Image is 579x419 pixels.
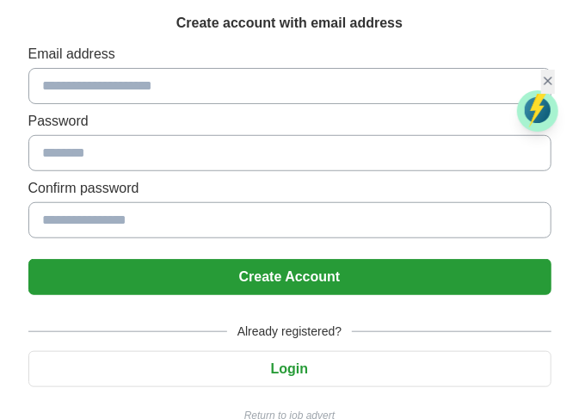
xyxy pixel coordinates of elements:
label: Confirm password [28,178,551,199]
label: Email address [28,44,551,65]
label: Password [28,111,551,132]
h1: Create account with email address [176,13,403,34]
span: Already registered? [227,323,352,341]
button: Create Account [28,259,551,295]
button: Login [28,351,551,387]
a: Login [28,361,551,376]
